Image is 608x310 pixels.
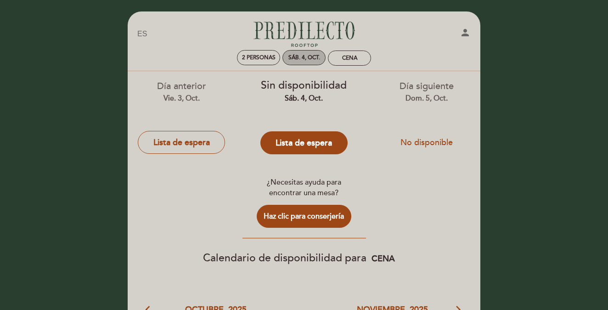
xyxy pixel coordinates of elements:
[288,54,320,61] div: sáb. 4, oct.
[342,55,357,62] div: Cena
[261,79,347,92] span: Sin disponibilidad
[127,93,236,104] div: vie. 3, oct.
[127,80,236,103] div: Día anterior
[460,27,471,41] button: person
[250,93,359,104] div: sáb. 4, oct.
[138,131,225,154] button: Lista de espera
[372,93,481,104] div: dom. 5, oct.
[257,177,352,198] div: ¿Necesitas ayuda para encontrar una mesa?
[260,131,348,154] button: Lista de espera
[247,22,361,47] a: Predilecto Rooftop
[264,213,344,220] span: Haz clic para conserjería
[257,205,352,228] button: Haz clic para conserjería
[203,252,366,265] span: Calendario de disponibilidad para
[372,80,481,103] div: Día siguiente
[383,131,470,154] button: No disponible
[242,54,276,61] span: 2 personas
[460,27,471,38] i: person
